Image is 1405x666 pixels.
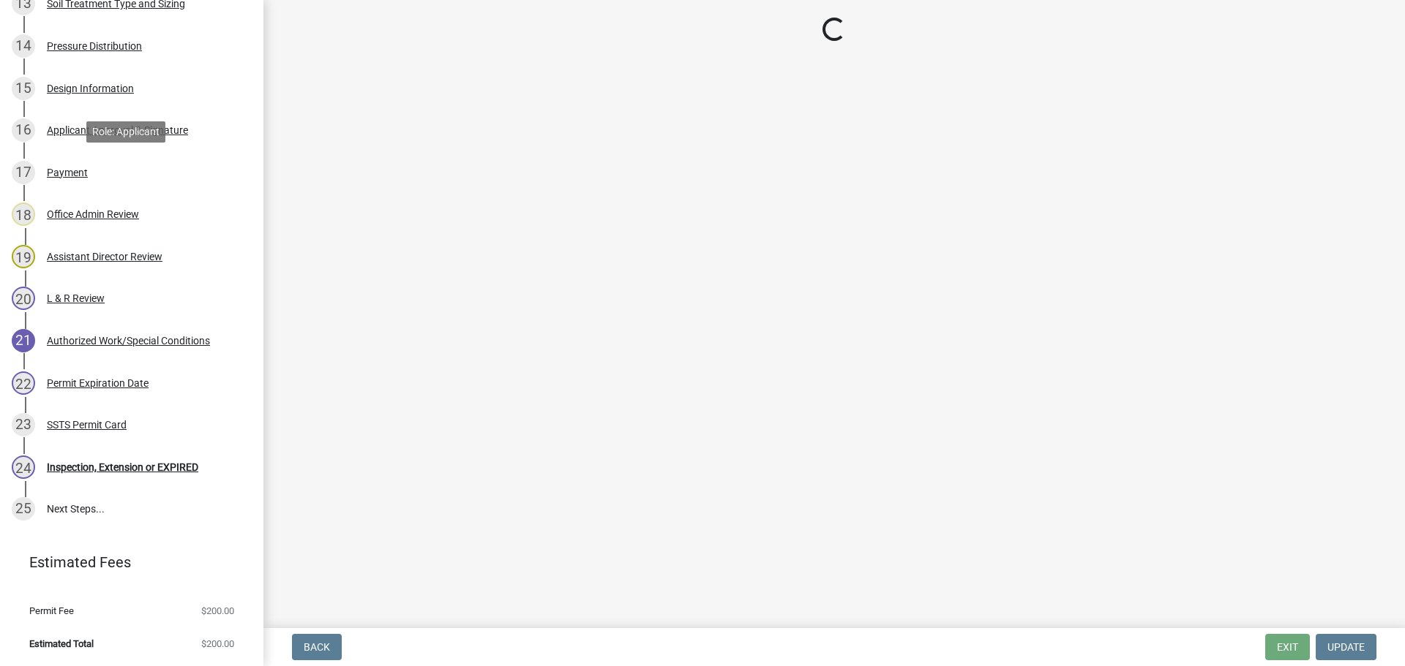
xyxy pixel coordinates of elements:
div: 18 [12,203,35,226]
span: Permit Fee [29,606,74,616]
span: $200.00 [201,606,234,616]
span: $200.00 [201,639,234,648]
div: 16 [12,118,35,142]
span: Update [1327,641,1365,653]
div: 24 [12,455,35,479]
div: Office Admin Review [47,209,139,219]
div: Applicant Approval & Signature [47,125,188,135]
a: Estimated Fees [12,548,240,577]
div: L & R Review [47,293,105,303]
div: 21 [12,329,35,352]
button: Back [292,634,342,660]
button: Update [1316,634,1376,660]
div: Assistant Director Review [47,251,162,262]
div: Pressure Distribution [47,41,142,51]
div: Role: Applicant [86,121,165,143]
div: 23 [12,413,35,436]
div: 17 [12,161,35,184]
div: SSTS Permit Card [47,420,127,430]
div: Permit Expiration Date [47,378,149,388]
div: 20 [12,287,35,310]
div: 22 [12,371,35,395]
span: Estimated Total [29,639,94,648]
div: 25 [12,497,35,521]
div: Design Information [47,83,134,94]
div: Payment [47,167,88,178]
div: 14 [12,34,35,58]
span: Back [304,641,330,653]
div: Authorized Work/Special Conditions [47,336,210,346]
div: 19 [12,245,35,268]
div: Inspection, Extension or EXPIRED [47,462,198,472]
button: Exit [1265,634,1310,660]
div: 15 [12,77,35,100]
